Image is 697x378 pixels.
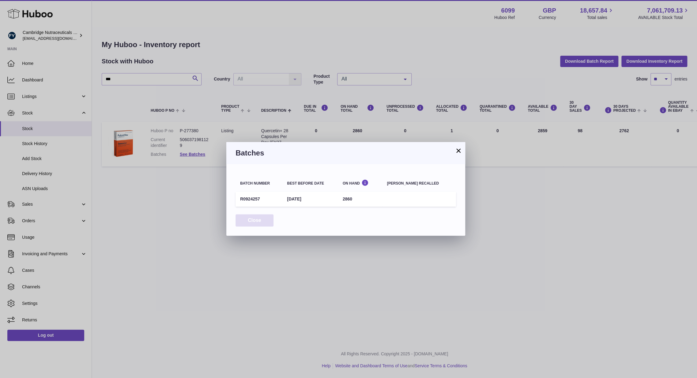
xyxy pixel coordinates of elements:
div: [PERSON_NAME] recalled [387,182,451,185]
h3: Batches [235,148,456,158]
button: × [455,147,462,154]
div: On Hand [343,179,378,185]
button: Close [235,214,273,227]
div: Best before date [287,182,333,185]
div: Batch number [240,182,278,185]
td: R0924257 [235,192,282,207]
td: 2860 [338,192,382,207]
td: [DATE] [282,192,338,207]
